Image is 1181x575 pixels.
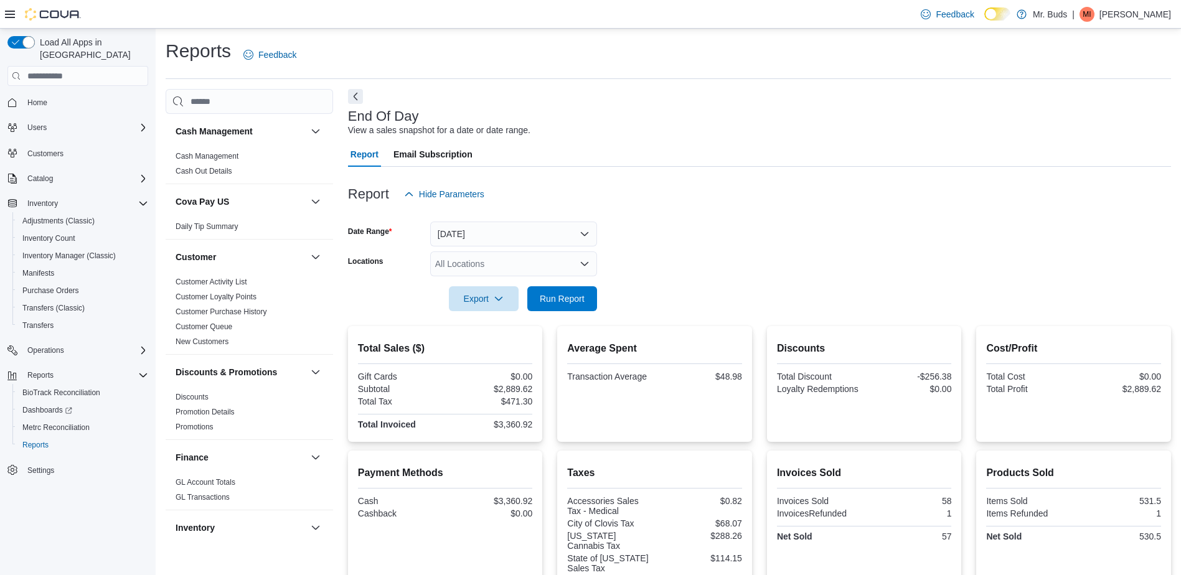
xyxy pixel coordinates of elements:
[448,396,532,406] div: $471.30
[17,420,95,435] a: Metrc Reconciliation
[867,508,951,518] div: 1
[358,496,443,506] div: Cash
[176,337,228,346] a: New Customers
[176,277,247,287] span: Customer Activity List
[176,492,230,502] span: GL Transactions
[12,264,153,282] button: Manifests
[176,337,228,347] span: New Customers
[777,496,862,506] div: Invoices Sold
[1076,384,1161,394] div: $2,889.62
[166,274,333,354] div: Customer
[1072,7,1075,22] p: |
[166,149,333,184] div: Cash Management
[22,95,52,110] a: Home
[176,451,209,464] h3: Finance
[358,372,443,381] div: Gift Cards
[448,419,532,429] div: $3,360.92
[176,125,306,138] button: Cash Management
[176,478,235,487] a: GL Account Totals
[166,390,333,439] div: Discounts & Promotions
[358,384,443,394] div: Subtotal
[176,152,238,161] a: Cash Management
[22,196,63,211] button: Inventory
[176,251,216,263] h3: Customer
[17,420,148,435] span: Metrc Reconciliation
[22,463,59,478] a: Settings
[176,307,267,316] a: Customer Purchase History
[22,146,68,161] a: Customers
[27,149,64,159] span: Customers
[27,123,47,133] span: Users
[358,396,443,406] div: Total Tax
[12,317,153,334] button: Transfers
[17,248,148,263] span: Inventory Manager (Classic)
[348,227,392,236] label: Date Range
[176,392,209,402] span: Discounts
[176,125,253,138] h3: Cash Management
[358,341,533,356] h2: Total Sales ($)
[22,462,148,478] span: Settings
[448,508,532,518] div: $0.00
[17,213,148,228] span: Adjustments (Classic)
[176,166,232,176] span: Cash Out Details
[17,248,121,263] a: Inventory Manager (Classic)
[176,195,229,208] h3: Cova Pay US
[22,120,52,135] button: Users
[166,475,333,510] div: Finance
[7,88,148,512] nav: Complex example
[580,259,590,269] button: Open list of options
[22,368,59,383] button: Reports
[176,307,267,317] span: Customer Purchase History
[430,222,597,246] button: [DATE]
[986,531,1022,541] strong: Net Sold
[936,8,974,21] span: Feedback
[1076,496,1161,506] div: 531.5
[22,343,69,358] button: Operations
[22,423,90,432] span: Metrc Reconciliation
[351,142,379,167] span: Report
[22,95,148,110] span: Home
[777,384,862,394] div: Loyalty Redemptions
[12,419,153,436] button: Metrc Reconciliation
[12,401,153,419] a: Dashboards
[176,407,235,417] span: Promotion Details
[22,171,58,186] button: Catalog
[176,366,277,378] h3: Discounts & Promotions
[238,42,301,67] a: Feedback
[867,496,951,506] div: 58
[1076,531,1161,541] div: 530.5
[448,372,532,381] div: $0.00
[176,477,235,487] span: GL Account Totals
[986,508,1071,518] div: Items Refunded
[1080,7,1094,22] div: Mike Issa
[2,342,153,359] button: Operations
[17,213,100,228] a: Adjustments (Classic)
[22,405,72,415] span: Dashboards
[448,384,532,394] div: $2,889.62
[2,93,153,111] button: Home
[166,219,333,239] div: Cova Pay US
[17,385,148,400] span: BioTrack Reconciliation
[567,553,652,573] div: State of [US_STATE] Sales Tax
[567,341,742,356] h2: Average Spent
[176,423,214,431] a: Promotions
[2,195,153,212] button: Inventory
[176,292,256,302] span: Customer Loyalty Points
[17,266,59,281] a: Manifests
[1099,7,1171,22] p: [PERSON_NAME]
[176,195,306,208] button: Cova Pay US
[17,231,148,246] span: Inventory Count
[984,7,1010,21] input: Dark Mode
[17,266,148,281] span: Manifests
[25,8,81,21] img: Cova
[17,403,148,418] span: Dashboards
[2,170,153,187] button: Catalog
[308,194,323,209] button: Cova Pay US
[27,465,54,475] span: Settings
[308,124,323,139] button: Cash Management
[27,174,53,184] span: Catalog
[27,199,58,208] span: Inventory
[1083,7,1091,22] span: MI
[22,251,116,261] span: Inventory Manager (Classic)
[166,39,231,63] h1: Reports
